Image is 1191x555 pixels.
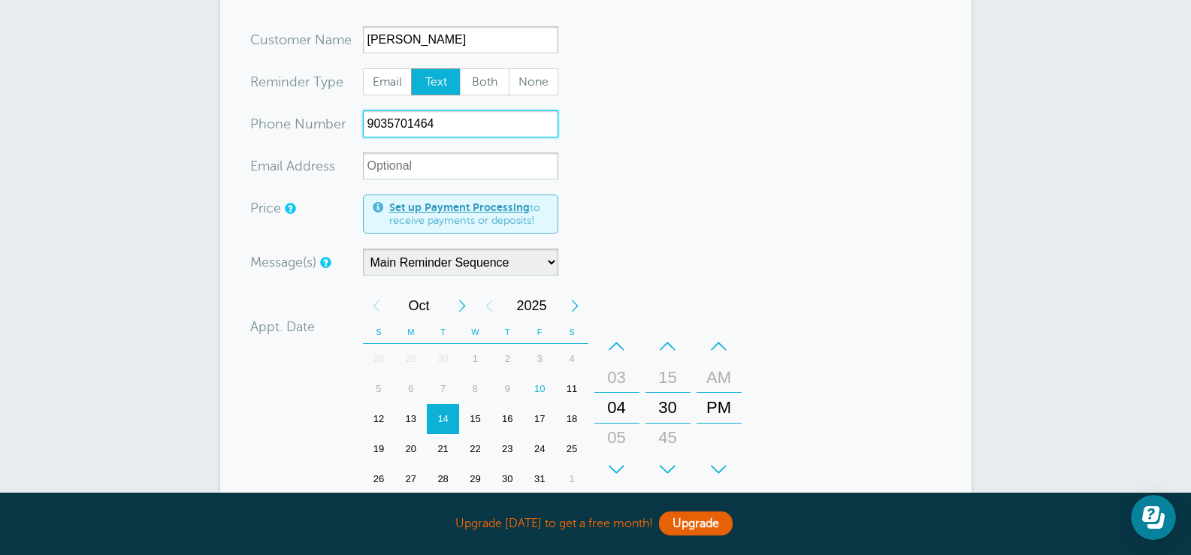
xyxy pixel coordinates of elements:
div: Monday, October 13 [394,404,427,434]
label: Text [411,68,461,95]
label: Reminder Type [250,75,343,89]
div: 16 [491,404,524,434]
div: 9 [491,374,524,404]
div: Monday, September 29 [394,344,427,374]
th: T [427,321,459,344]
span: 2025 [503,291,561,321]
div: Thursday, October 23 [491,434,524,464]
div: Sunday, October 26 [363,464,395,494]
div: Thursday, October 9 [491,374,524,404]
div: Wednesday, October 29 [459,464,491,494]
div: 17 [524,404,556,434]
th: W [459,321,491,344]
div: AM [701,363,737,393]
div: 7 [427,374,459,404]
input: Optional [363,152,558,179]
span: Pho [250,117,275,131]
div: Saturday, October 25 [556,434,588,464]
div: Saturday, November 1 [556,464,588,494]
div: 27 [394,464,427,494]
div: 30 [491,464,524,494]
div: Thursday, October 16 [491,404,524,434]
div: Minutes [645,331,691,484]
div: Sunday, September 28 [363,344,395,374]
div: 1 [556,464,588,494]
div: Sunday, October 5 [363,374,395,404]
div: Tuesday, October 28 [427,464,459,494]
div: Today, Friday, October 10 [524,374,556,404]
div: 1 [459,344,491,374]
div: Tuesday, October 21 [427,434,459,464]
div: 15 [650,363,686,393]
div: Previous Year [476,291,503,321]
div: 03 [599,363,635,393]
span: Cus [250,33,274,47]
div: 45 [650,423,686,453]
div: Monday, October 20 [394,434,427,464]
div: Next Year [561,291,588,321]
div: ress [250,152,363,179]
div: Sunday, October 12 [363,404,395,434]
div: Tuesday, September 30 [427,344,459,374]
div: 14 [427,404,459,434]
div: Friday, October 24 [524,434,556,464]
label: Appt. Date [250,320,315,333]
div: Thursday, October 2 [491,344,524,374]
div: Tuesday, October 7 [427,374,459,404]
div: Hours [594,331,639,484]
label: Message(s) [250,255,316,269]
div: 28 [363,344,395,374]
div: 29 [459,464,491,494]
div: 05 [599,423,635,453]
th: M [394,321,427,344]
span: tomer N [274,33,325,47]
iframe: Resource center [1131,495,1176,540]
div: Tuesday, October 14 [427,404,459,434]
span: ne Nu [275,117,313,131]
div: 23 [491,434,524,464]
div: 22 [459,434,491,464]
div: 12 [363,404,395,434]
div: Next Month [449,291,476,321]
div: Saturday, October 4 [556,344,588,374]
div: 15 [459,404,491,434]
div: 30 [650,393,686,423]
div: 28 [427,464,459,494]
div: Wednesday, October 15 [459,404,491,434]
div: Saturday, October 11 [556,374,588,404]
div: Saturday, October 18 [556,404,588,434]
div: PM [701,393,737,423]
div: Monday, October 27 [394,464,427,494]
div: 25 [556,434,588,464]
div: Wednesday, October 22 [459,434,491,464]
div: Wednesday, October 8 [459,374,491,404]
div: Monday, October 6 [394,374,427,404]
span: il Add [277,159,311,173]
span: October [390,291,449,321]
div: mber [250,110,363,137]
label: Both [460,68,509,95]
span: Email [364,69,412,95]
label: None [509,68,558,95]
label: Price [250,201,281,215]
div: Thursday, October 30 [491,464,524,494]
span: Text [412,69,460,95]
div: 2 [491,344,524,374]
a: Simple templates and custom messages will use the reminder schedule set under Settings > Reminder... [320,258,329,267]
a: An optional price for the appointment. If you set a price, you can include a payment link in your... [285,204,294,213]
div: 5 [363,374,395,404]
div: 04 [599,393,635,423]
th: F [524,321,556,344]
div: 3 [524,344,556,374]
div: 21 [427,434,459,464]
div: 11 [556,374,588,404]
div: Previous Month [363,291,390,321]
div: 24 [524,434,556,464]
span: to receive payments or deposits! [389,201,549,228]
div: 29 [394,344,427,374]
a: Upgrade [659,511,733,535]
div: 8 [459,374,491,404]
div: 18 [556,404,588,434]
div: 13 [394,404,427,434]
div: 6 [394,374,427,404]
